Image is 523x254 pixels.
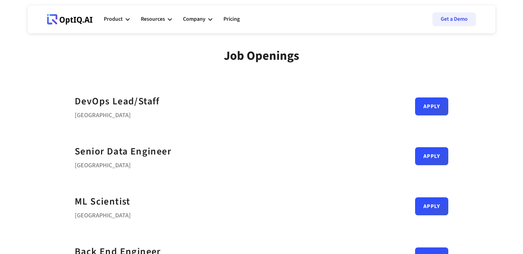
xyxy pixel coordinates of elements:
a: Senior Data Engineer [75,144,171,159]
a: Get a Demo [432,12,476,26]
div: [GEOGRAPHIC_DATA] [75,159,171,169]
a: DevOps Lead/Staff [75,94,160,109]
div: [GEOGRAPHIC_DATA] [75,109,160,119]
a: ML Scientist [75,194,130,209]
a: Apply [415,97,448,115]
a: Pricing [223,9,240,30]
div: Company [183,9,212,30]
div: [GEOGRAPHIC_DATA] [75,209,131,219]
a: Webflow Homepage [47,9,93,30]
div: Company [183,15,205,24]
div: Job Openings [224,48,299,63]
div: Product [104,15,123,24]
div: Resources [141,15,165,24]
a: Apply [415,197,448,215]
div: Product [104,9,130,30]
a: Apply [415,147,448,165]
div: Resources [141,9,172,30]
